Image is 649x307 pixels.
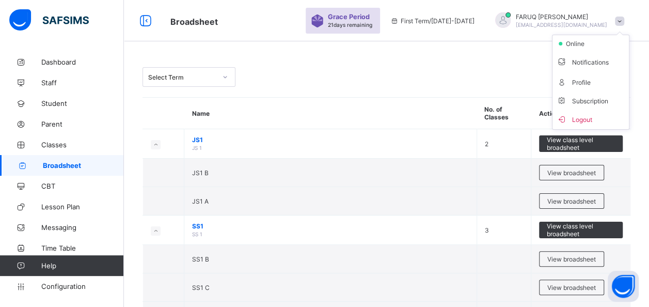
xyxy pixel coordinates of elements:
[552,92,629,109] li: dropdown-list-item-null-6
[41,262,123,270] span: Help
[328,22,372,28] span: 21 days remaining
[539,222,623,229] a: View class level broadsheet
[41,79,124,87] span: Staff
[547,284,596,291] span: View broadsheet
[539,251,604,259] a: View broadsheet
[192,169,209,177] span: JS1 B
[547,169,596,177] span: View broadsheet
[41,223,124,232] span: Messaging
[547,255,596,263] span: View broadsheet
[192,145,202,151] span: JS 1
[539,193,604,201] a: View broadsheet
[41,182,124,190] span: CBT
[552,109,629,129] li: dropdown-list-item-buttom-7
[565,40,591,48] span: online
[485,226,489,234] span: 3
[41,120,124,128] span: Parent
[328,13,370,21] span: Grace Period
[552,52,629,72] li: dropdown-list-item-text-3
[41,99,124,108] span: Student
[390,17,474,25] span: session/term information
[485,140,488,148] span: 2
[557,113,625,125] span: Logout
[192,255,209,263] span: SS1 B
[539,280,604,287] a: View broadsheet
[9,9,89,31] img: safsims
[192,284,210,291] span: SS1 C
[41,244,124,252] span: Time Table
[311,14,324,27] img: sticker-purple.71386a28dfed39d6af7621340158ba97.svg
[547,197,596,205] span: View broadsheet
[531,98,630,129] th: Actions
[43,161,124,170] span: Broadsheet
[608,271,639,302] button: Open asap
[192,197,209,205] span: JS1 A
[41,282,123,290] span: Configuration
[547,222,615,238] span: View class level broadsheet
[477,98,531,129] th: No. of Classes
[192,231,202,237] span: SS 1
[184,98,477,129] th: Name
[192,222,469,230] span: SS1
[539,165,604,173] a: View broadsheet
[192,136,469,144] span: JS1
[557,56,625,68] span: Notifications
[557,97,608,105] span: Subscription
[41,58,124,66] span: Dashboard
[41,141,124,149] span: Classes
[485,12,629,29] div: FARUQUMAR
[41,203,124,211] span: Lesson Plan
[552,72,629,92] li: dropdown-list-item-text-4
[148,73,216,81] div: Select Term
[557,76,625,88] span: Profile
[539,135,623,143] a: View class level broadsheet
[516,13,607,21] span: FARUQ [PERSON_NAME]
[547,136,615,151] span: View class level broadsheet
[516,22,607,28] span: [EMAIL_ADDRESS][DOMAIN_NAME]
[552,35,629,52] li: dropdown-list-item-null-2
[170,17,218,27] span: Broadsheet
